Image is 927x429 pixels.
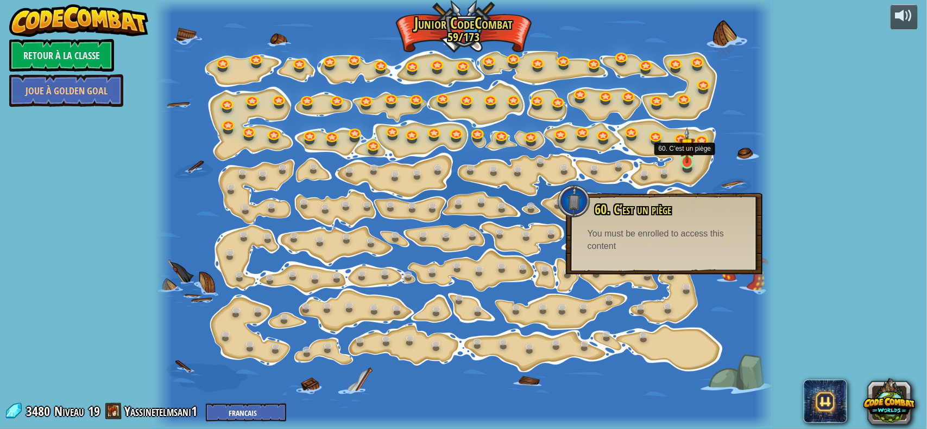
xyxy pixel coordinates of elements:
[679,127,695,163] img: level-banner-started.png
[124,402,200,420] a: Yassinetelmsani1
[588,228,741,253] div: You must be enrolled to access this content
[9,39,114,72] a: Retour à la Classe
[891,4,918,30] button: Ajuster le volume
[26,402,53,420] span: 3480
[54,402,84,420] span: Niveau
[9,74,123,107] a: Joue à Golden Goal
[9,4,148,37] img: CodeCombat - Learn how to code by playing a game
[595,200,671,219] span: 60. C’est un piège
[88,402,100,420] span: 19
